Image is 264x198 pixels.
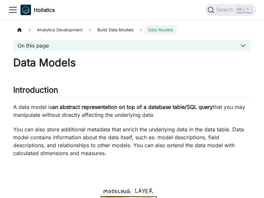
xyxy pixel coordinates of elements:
[245,7,251,13] kbd: K
[145,25,177,35] span: Data Models
[13,40,251,51] button: On this page
[13,56,251,69] h1: Data Models
[20,5,55,15] a: HolisticsHolistics
[20,5,31,15] img: Holistics
[94,25,137,35] span: Build Data Models
[13,103,251,119] p: A data model is that you may manipulate without directly affecting the underlying data.
[13,25,26,35] a: Home page
[214,7,237,13] span: Search
[205,4,256,16] button: Search (Ctrl+K)
[13,85,251,98] h2: Introduction
[13,25,251,35] nav: Breadcrumbs
[13,125,251,157] p: You can also store additional metadata that enrich the underlying data in the data table. Data mo...
[34,6,55,14] b: Holistics
[52,104,213,110] strong: an abstract representation on top of a database table/SQL query
[34,25,86,35] span: Analytics Development
[8,5,18,15] button: Toggle navigation bar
